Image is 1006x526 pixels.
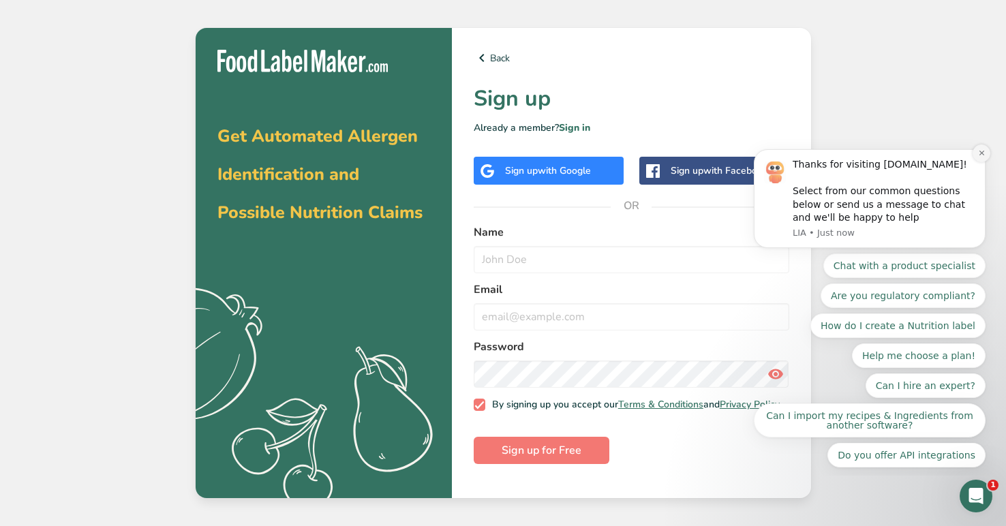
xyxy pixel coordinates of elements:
iframe: Intercom live chat [960,480,992,512]
iframe: Intercom notifications message [733,139,1006,476]
button: Sign up for Free [474,437,609,464]
label: Password [474,339,789,355]
span: By signing up you accept our and [485,399,780,411]
div: Sign up [671,164,767,178]
span: OR [611,185,652,226]
label: Name [474,224,789,241]
span: 1 [988,480,999,491]
span: Get Automated Allergen Identification and Possible Nutrition Claims [217,125,423,224]
img: Food Label Maker [217,50,388,72]
input: John Doe [474,246,789,273]
span: with Facebook [703,164,767,177]
p: Already a member? [474,121,789,135]
h1: Sign up [474,82,789,115]
label: Email [474,281,789,298]
a: Privacy Policy [720,398,780,411]
div: Sign up [505,164,591,178]
a: Back [474,50,789,66]
input: email@example.com [474,303,789,330]
a: Sign in [559,121,590,134]
a: Terms & Conditions [618,398,703,411]
span: with Google [538,164,591,177]
span: Sign up for Free [502,442,581,459]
